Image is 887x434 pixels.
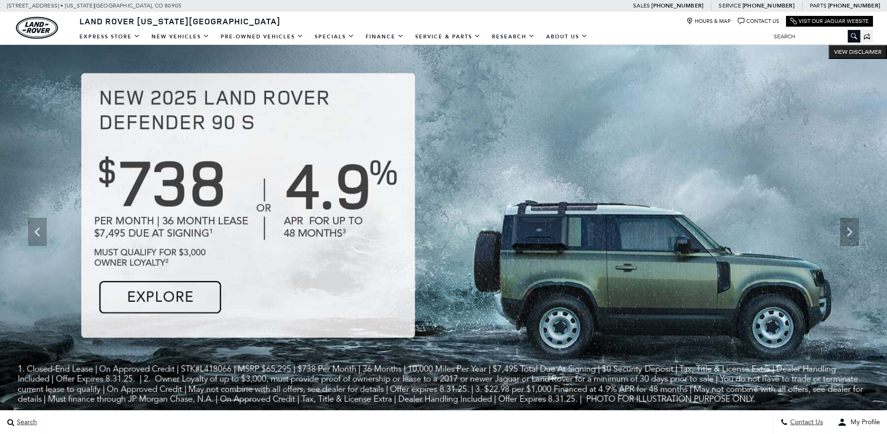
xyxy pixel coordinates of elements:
a: Visit Our Jaguar Website [790,18,869,25]
span: Land Rover [US_STATE][GEOGRAPHIC_DATA] [79,15,281,27]
span: Search [14,419,37,427]
a: Contact Us [738,18,779,25]
a: Service & Parts [410,29,486,45]
span: My Profile [847,419,880,427]
a: Specials [309,29,360,45]
a: Finance [360,29,410,45]
a: EXPRESS STORE [74,29,146,45]
button: user-profile-menu [830,411,887,434]
a: Land Rover [US_STATE][GEOGRAPHIC_DATA] [74,15,286,27]
span: Sales [633,2,650,9]
a: [STREET_ADDRESS] • [US_STATE][GEOGRAPHIC_DATA], CO 80905 [7,2,181,9]
a: [PHONE_NUMBER] [743,2,794,9]
a: About Us [541,29,593,45]
a: Pre-Owned Vehicles [215,29,309,45]
span: VIEW DISCLAIMER [834,48,881,56]
img: Land Rover [16,17,58,39]
span: Contact Us [788,419,823,427]
a: [PHONE_NUMBER] [828,2,880,9]
a: Hours & Map [686,18,731,25]
input: Search [767,31,860,42]
a: land-rover [16,17,58,39]
a: New Vehicles [146,29,215,45]
button: VIEW DISCLAIMER [829,45,887,59]
span: Service [719,2,741,9]
span: Parts [810,2,827,9]
nav: Main Navigation [74,29,593,45]
a: Research [486,29,541,45]
a: [PHONE_NUMBER] [651,2,703,9]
